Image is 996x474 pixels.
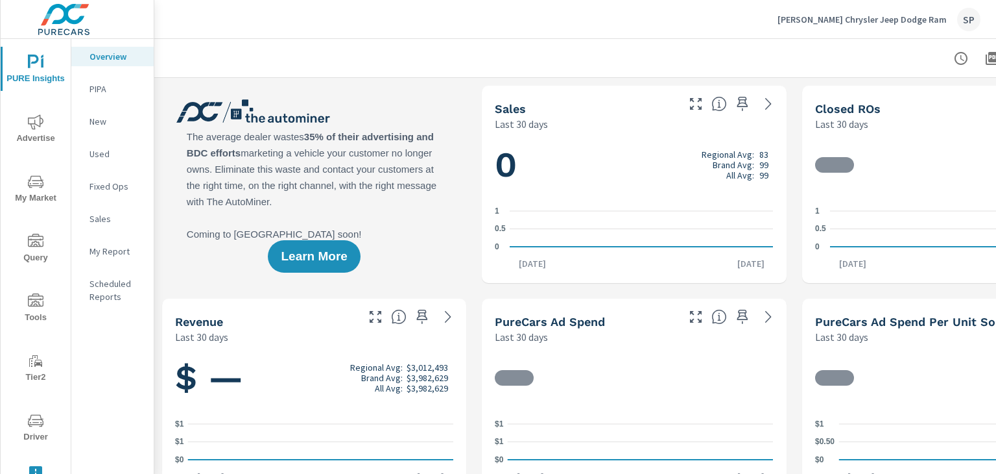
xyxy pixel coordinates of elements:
p: Brand Avg: [713,160,754,170]
text: $0 [495,455,504,464]
text: 0.5 [495,225,506,234]
text: 1 [815,206,820,216]
span: Advertise [5,114,67,146]
text: 0.5 [815,225,826,234]
text: $0 [175,455,184,464]
div: Used [71,144,154,164]
button: Make Fullscreen [365,306,386,327]
h5: Closed ROs [815,102,881,116]
p: Last 30 days [175,329,228,345]
p: PIPA [89,82,143,95]
span: Query [5,234,67,266]
text: 1 [495,206,499,216]
p: All Avg: [726,170,754,181]
div: Sales [71,209,154,229]
p: Fixed Ops [89,180,143,193]
p: Overview [89,50,143,63]
span: Tools [5,293,67,325]
text: $1 [175,419,184,429]
p: Brand Avg: [361,373,403,383]
p: Regional Avg: [350,362,403,373]
div: PIPA [71,79,154,99]
p: Regional Avg: [702,149,754,160]
span: PURE Insights [5,55,67,86]
h1: $ — [175,356,453,400]
h5: Revenue [175,315,223,329]
button: Make Fullscreen [685,306,706,327]
span: Save this to your personalized report [732,306,753,327]
p: Scheduled Reports [89,277,143,303]
span: Tier2 [5,353,67,385]
p: Last 30 days [815,329,868,345]
span: Save this to your personalized report [732,94,753,114]
text: $1 [495,419,504,429]
span: Total sales revenue over the selected date range. [Source: This data is sourced from the dealer’s... [391,309,407,325]
p: Last 30 days [495,116,548,132]
p: $3,982,629 [407,383,448,393]
a: See more details in report [758,94,779,114]
text: $0.50 [815,438,835,447]
p: Used [89,147,143,160]
span: Total cost of media for all PureCars channels for the selected dealership group over the selected... [711,309,727,325]
h1: 0 [495,143,773,187]
span: Learn More [281,251,347,262]
p: New [89,115,143,128]
a: See more details in report [438,306,458,327]
span: Save this to your personalized report [412,306,433,327]
p: $3,982,629 [407,373,448,383]
text: $1 [815,419,824,429]
h5: Sales [495,102,526,116]
div: My Report [71,242,154,261]
span: Driver [5,413,67,445]
span: My Market [5,174,67,206]
h5: PureCars Ad Spend [495,315,605,329]
text: $0 [815,455,824,464]
button: Learn More [268,240,360,273]
p: Sales [89,212,143,225]
p: My Report [89,245,143,258]
p: 83 [759,149,768,160]
button: Make Fullscreen [685,94,706,114]
text: 0 [815,242,820,251]
div: Scheduled Reports [71,274,154,306]
span: Number of vehicles sold by the dealership over the selected date range. [Source: This data is sou... [711,96,727,112]
div: New [71,112,154,131]
text: 0 [495,242,499,251]
text: $1 [495,438,504,447]
p: 99 [759,170,768,181]
p: 99 [759,160,768,170]
text: $1 [175,438,184,447]
p: [DATE] [728,257,774,270]
p: All Avg: [375,383,403,393]
p: $3,012,493 [407,362,448,373]
p: [PERSON_NAME] Chrysler Jeep Dodge Ram [777,14,947,25]
a: See more details in report [758,306,779,327]
p: Last 30 days [815,116,868,132]
div: Overview [71,47,154,66]
p: [DATE] [830,257,875,270]
p: Last 30 days [495,329,548,345]
div: Fixed Ops [71,177,154,196]
div: SP [957,8,980,31]
p: [DATE] [510,257,555,270]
